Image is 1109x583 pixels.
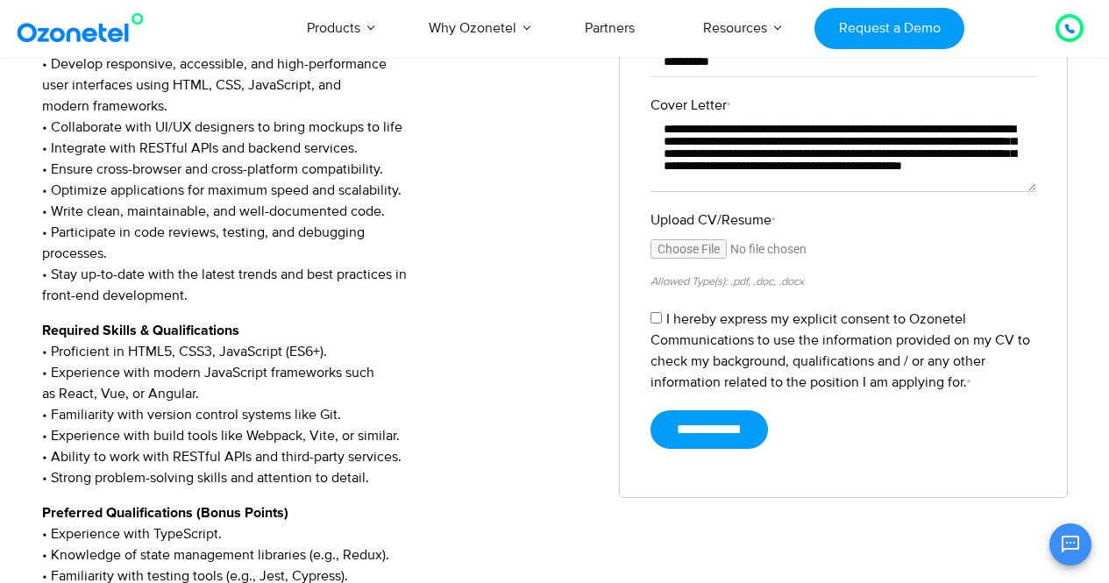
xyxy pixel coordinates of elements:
[650,95,1036,116] label: Cover Letter
[650,310,1030,391] label: I hereby express my explicit consent to Ozonetel Communications to use the information provided o...
[42,323,239,338] strong: Required Skills & Qualifications
[814,8,964,49] a: Request a Demo
[42,32,594,306] p: • Develop responsive, accessible, and high-performance user interfaces using HTML, CSS, JavaScrip...
[650,210,1036,231] label: Upload CV/Resume
[42,506,288,520] strong: Preferred Qualifications (Bonus Points)
[42,320,594,488] p: • Proficient in HTML5, CSS3, JavaScript (ES6+). • Experience with modern JavaScript frameworks su...
[1049,523,1091,565] button: Open chat
[650,274,804,288] small: Allowed Type(s): .pdf, .doc, .docx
